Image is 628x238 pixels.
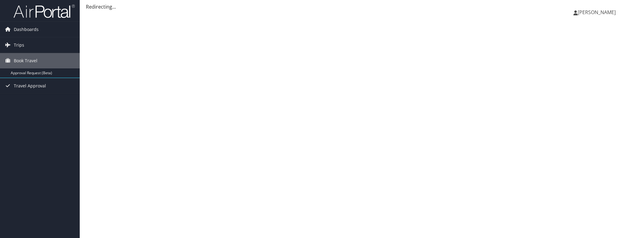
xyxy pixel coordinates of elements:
[13,4,75,18] img: airportal-logo.png
[86,3,622,10] div: Redirecting...
[14,53,37,68] span: Book Travel
[573,3,622,21] a: [PERSON_NAME]
[14,22,39,37] span: Dashboards
[14,37,24,53] span: Trips
[14,78,46,94] span: Travel Approval
[578,9,616,16] span: [PERSON_NAME]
